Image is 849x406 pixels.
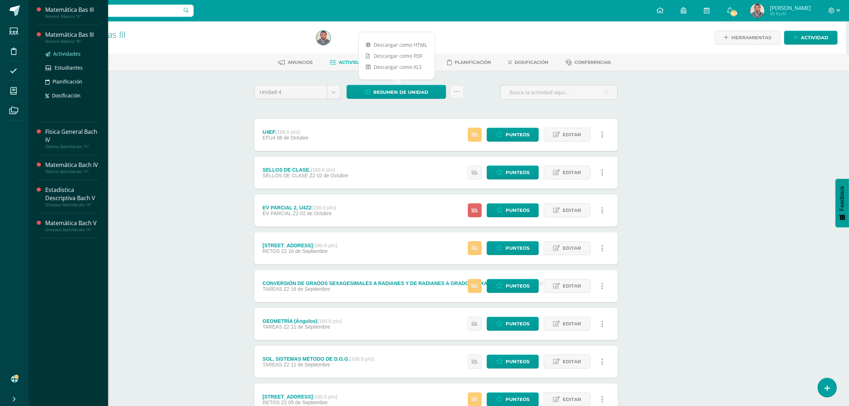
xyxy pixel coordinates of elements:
[566,57,611,68] a: Conferencias
[487,241,539,255] a: Punteos
[291,362,330,367] span: 11 de Septiembre
[291,286,330,292] span: 16 de Septiembre
[45,128,99,149] a: Física General Bach IVDécimo Bachillerato "A"
[359,61,435,72] a: Descargar como XLS
[730,9,738,17] span: 343
[262,362,289,367] span: TAREAS Z2
[278,57,313,68] a: Anuncios
[487,128,539,142] a: Punteos
[45,50,99,58] a: Actividades
[262,205,336,210] div: EV PARCIAL 2, U4Z2
[262,243,337,248] div: [STREET_ADDRESS]
[288,248,328,254] span: 16 de Septiembre
[262,324,289,330] span: TAREAS Z2
[563,317,581,330] span: Editar
[339,60,370,65] span: Actividades
[262,248,287,254] span: RETOS Z2
[770,4,811,11] span: [PERSON_NAME]
[487,279,539,293] a: Punteos
[262,400,287,405] span: RETOS Z2
[515,60,548,65] span: Dosificación
[563,242,581,255] span: Editar
[508,57,548,68] a: Dosificación
[359,50,435,61] a: Descargar como PDF
[45,31,99,44] a: Matemática Bas IIINoveno Básicos "B"
[45,161,99,169] div: Matemática Bach IV
[45,202,99,207] div: Onceavo Bachillerato "A"
[262,210,298,216] span: EV PARCIAL Z2
[255,85,341,99] a: Unidad 4
[45,169,99,174] div: Décimo Bachillerato "A"
[563,393,581,406] span: Editar
[487,317,539,331] a: Punteos
[373,86,428,99] span: Resumen de unidad
[312,205,336,210] strong: (100.0 pts)
[53,39,308,46] div: Noveno Básicos 'A'
[260,85,322,99] span: Unidad 4
[770,11,811,17] span: Mi Perfil
[487,355,539,369] a: Punteos
[262,286,289,292] span: TAREAS Z2
[750,4,764,18] img: e99d45d6e0e55865ab0456bb17418cba.png
[45,144,99,149] div: Décimo Bachillerato "A"
[563,355,581,368] span: Editar
[45,219,99,232] a: Matemática Bach VOnceavo Bachillerato "A"
[330,57,370,68] a: Actividades
[262,394,337,400] div: [STREET_ADDRESS]
[262,167,348,173] div: SELLOS DE CLASE.
[784,31,838,45] a: Actividad
[447,57,491,68] a: Planificación
[45,186,99,202] div: Estadistica Descriptiva Bach V
[45,219,99,227] div: Matemática Bach V
[574,60,611,65] span: Conferencias
[52,78,82,85] span: Planificación
[313,243,337,248] strong: (100.0 pts)
[487,203,539,217] a: Punteos
[349,356,374,362] strong: (100.0 pts)
[288,400,328,405] span: 05 de Septiembre
[45,64,99,72] a: Estudiantes
[45,186,99,207] a: Estadistica Descriptiva Bach VOnceavo Bachillerato "A"
[506,166,530,179] span: Punteos
[45,31,99,39] div: Matemática Bas III
[801,31,828,44] span: Actividad
[45,77,99,86] a: Planificación
[45,91,99,100] a: Dosificación
[563,128,581,141] span: Editar
[52,92,81,99] span: Dosificación
[359,39,435,50] a: Descargar como HTML
[262,356,374,362] div: SOL. SISTEMAS MÉTODO DE D.G.G.
[313,394,337,400] strong: (100.0 pts)
[45,6,99,19] a: Matemática Bas IIINoveno Básicos "A"
[455,60,491,65] span: Planificación
[45,6,99,14] div: Matemática Bas III
[316,31,331,45] img: e99d45d6e0e55865ab0456bb17418cba.png
[506,393,530,406] span: Punteos
[262,173,315,178] span: SELLOS DE CLASE Z2
[501,85,617,99] input: Busca la actividad aquí...
[45,161,99,174] a: Matemática Bach IVDécimo Bachillerato "A"
[487,166,539,179] a: Punteos
[275,129,300,135] strong: (100.0 pts)
[839,186,845,211] span: Feedback
[300,210,332,216] span: 02 de Octubre
[55,64,83,71] span: Estudiantes
[506,128,530,141] span: Punteos
[45,128,99,144] div: Física General Bach IV
[506,279,530,293] span: Punteos
[731,31,771,44] span: Herramientas
[317,173,348,178] span: 02 de Octubre
[262,318,342,324] div: GEOMETRÍA (Ángulos)
[262,280,543,286] div: CONVERSIÓN DE GRADOS SEXAGESIMALES A RADIANES Y DE RADIANES A GRADOS SEXAGESIMALES.
[506,355,530,368] span: Punteos
[262,135,275,141] span: EFU4
[506,204,530,217] span: Punteos
[835,179,849,227] button: Feedback - Mostrar encuesta
[277,135,308,141] span: 08 de Octubre
[45,39,99,44] div: Noveno Básicos "B"
[506,242,530,255] span: Punteos
[53,50,81,57] span: Actividades
[33,5,194,17] input: Busca un usuario...
[291,324,330,330] span: 11 de Septiembre
[45,14,99,19] div: Noveno Básicos "A"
